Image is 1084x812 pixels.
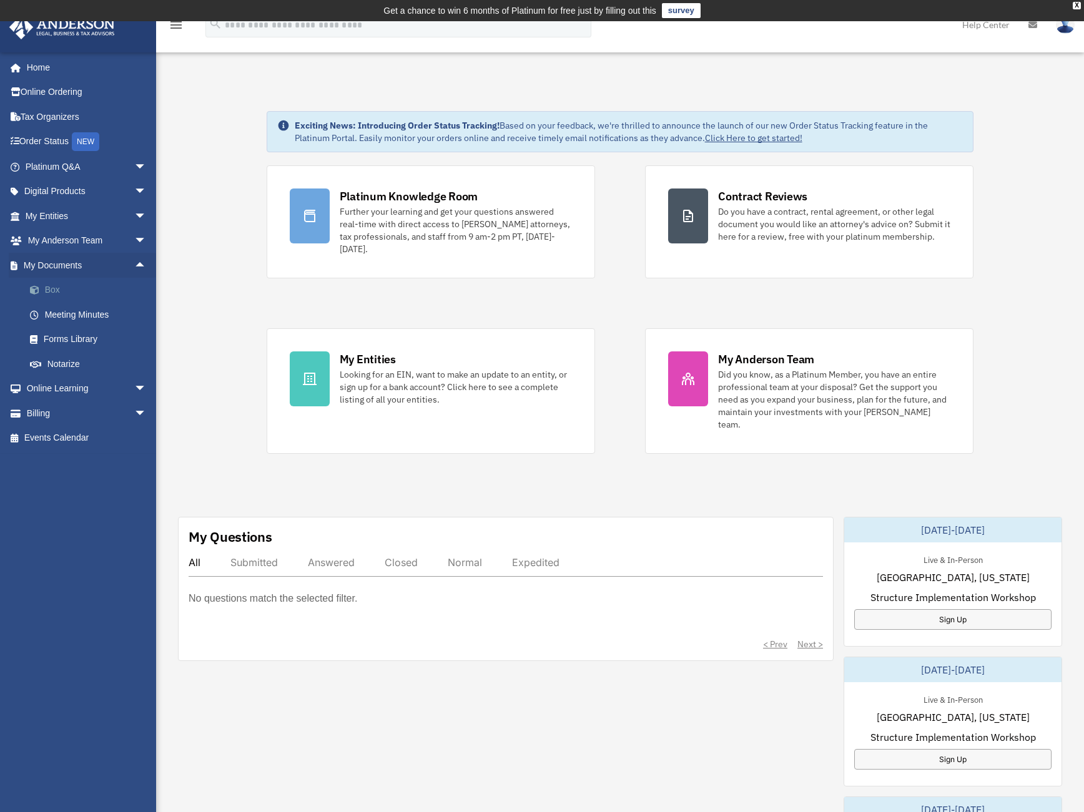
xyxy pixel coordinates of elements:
[448,556,482,569] div: Normal
[189,590,357,607] p: No questions match the selected filter.
[340,188,478,204] div: Platinum Knowledge Room
[914,692,993,705] div: Live & In-Person
[870,590,1036,605] span: Structure Implementation Workshop
[6,15,119,39] img: Anderson Advisors Platinum Portal
[9,55,159,80] a: Home
[844,657,1062,682] div: [DATE]-[DATE]
[718,188,807,204] div: Contract Reviews
[230,556,278,569] div: Submitted
[189,527,272,546] div: My Questions
[72,132,99,151] div: NEW
[662,3,701,18] a: survey
[383,3,656,18] div: Get a chance to win 6 months of Platinum for free just by filling out this
[17,351,165,376] a: Notarize
[340,205,572,255] div: Further your learning and get your questions answered real-time with direct access to [PERSON_NAM...
[209,17,222,31] i: search
[870,730,1036,745] span: Structure Implementation Workshop
[645,328,973,454] a: My Anderson Team Did you know, as a Platinum Member, you have an entire professional team at your...
[267,165,595,278] a: Platinum Knowledge Room Further your learning and get your questions answered real-time with dire...
[718,205,950,243] div: Do you have a contract, rental agreement, or other legal document you would like an attorney's ad...
[877,710,1030,725] span: [GEOGRAPHIC_DATA], [US_STATE]
[1056,16,1075,34] img: User Pic
[267,328,595,454] a: My Entities Looking for an EIN, want to make an update to an entity, or sign up for a bank accoun...
[134,228,159,254] span: arrow_drop_down
[705,132,802,144] a: Click Here to get started!
[340,368,572,406] div: Looking for an EIN, want to make an update to an entity, or sign up for a bank account? Click her...
[340,351,396,367] div: My Entities
[854,609,1052,630] a: Sign Up
[9,228,165,253] a: My Anderson Teamarrow_drop_down
[169,17,184,32] i: menu
[9,203,165,228] a: My Entitiesarrow_drop_down
[134,376,159,402] span: arrow_drop_down
[134,203,159,229] span: arrow_drop_down
[1073,2,1081,9] div: close
[9,179,165,204] a: Digital Productsarrow_drop_down
[134,253,159,278] span: arrow_drop_up
[718,368,950,431] div: Did you know, as a Platinum Member, you have an entire professional team at your disposal? Get th...
[134,401,159,426] span: arrow_drop_down
[385,556,418,569] div: Closed
[308,556,355,569] div: Answered
[9,80,165,105] a: Online Ordering
[645,165,973,278] a: Contract Reviews Do you have a contract, rental agreement, or other legal document you would like...
[295,120,500,131] strong: Exciting News: Introducing Order Status Tracking!
[17,302,165,327] a: Meeting Minutes
[718,351,814,367] div: My Anderson Team
[914,552,993,565] div: Live & In-Person
[854,749,1052,770] a: Sign Up
[9,426,165,451] a: Events Calendar
[844,517,1062,542] div: [DATE]-[DATE]
[9,129,165,155] a: Order StatusNEW
[9,401,165,426] a: Billingarrow_drop_down
[9,253,165,278] a: My Documentsarrow_drop_up
[512,556,559,569] div: Expedited
[17,278,165,303] a: Box
[877,570,1030,585] span: [GEOGRAPHIC_DATA], [US_STATE]
[295,119,963,144] div: Based on your feedback, we're thrilled to announce the launch of our new Order Status Tracking fe...
[9,376,165,401] a: Online Learningarrow_drop_down
[169,22,184,32] a: menu
[9,104,165,129] a: Tax Organizers
[9,154,165,179] a: Platinum Q&Aarrow_drop_down
[134,179,159,205] span: arrow_drop_down
[189,556,200,569] div: All
[134,154,159,180] span: arrow_drop_down
[17,327,165,352] a: Forms Library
